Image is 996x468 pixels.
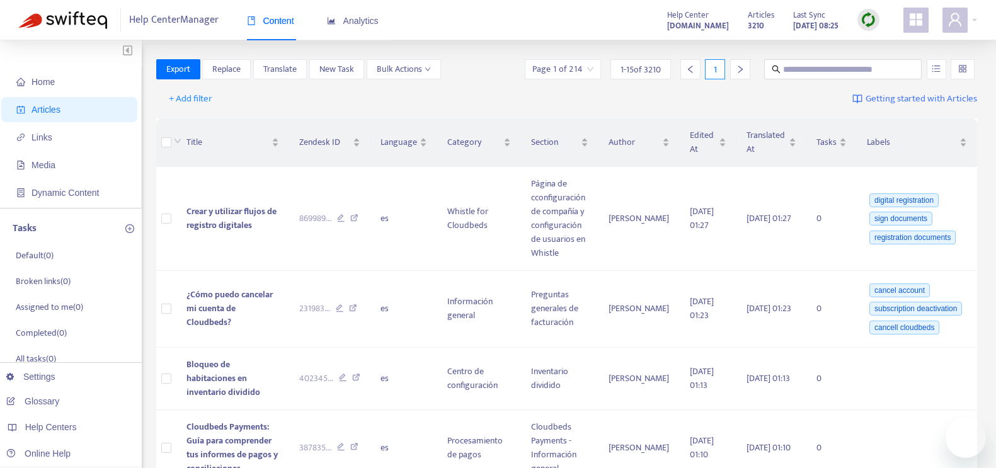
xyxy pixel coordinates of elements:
[927,59,946,79] button: unordered-list
[869,212,932,225] span: sign documents
[159,89,222,109] button: + Add filter
[370,118,437,167] th: Language
[747,128,786,156] span: Translated At
[166,62,190,76] span: Export
[852,94,862,104] img: image-link
[793,19,839,33] strong: [DATE] 08:25
[861,12,876,28] img: sync.dc5367851b00ba804db3.png
[690,128,716,156] span: Edited At
[212,62,241,76] span: Replace
[299,135,351,149] span: Zendesk ID
[425,66,431,72] span: down
[186,204,277,232] span: Crear y utilizar flujos de registro digitales
[6,448,71,459] a: Online Help
[299,212,331,225] span: 869989 ...
[437,118,520,167] th: Category
[806,271,857,348] td: 0
[31,77,55,87] span: Home
[748,8,774,22] span: Articles
[16,249,54,262] p: Default ( 0 )
[736,65,745,74] span: right
[946,418,986,458] iframe: Button to launch messaging window
[186,287,273,329] span: ¿Cómo puedo cancelar mi cuenta de Cloudbeds?
[16,188,25,197] span: container
[806,348,857,410] td: 0
[447,135,500,149] span: Category
[621,63,661,76] span: 1 - 15 of 3210
[437,167,520,271] td: Whistle for Cloudbeds
[253,59,307,79] button: Translate
[31,160,55,170] span: Media
[932,64,941,73] span: unordered-list
[869,321,939,334] span: cancell cloudbeds
[309,59,364,79] button: New Task
[370,348,437,410] td: es
[609,135,660,149] span: Author
[667,8,709,22] span: Help Center
[947,12,963,27] span: user
[16,275,71,288] p: Broken links ( 0 )
[263,62,297,76] span: Translate
[156,59,200,79] button: Export
[747,371,790,385] span: [DATE] 01:13
[299,302,330,316] span: 231983 ...
[299,441,331,455] span: 387835 ...
[299,372,333,385] span: 402345 ...
[247,16,294,26] span: Content
[908,12,924,27] span: appstore
[16,161,25,169] span: file-image
[748,19,764,33] strong: 3210
[857,118,977,167] th: Labels
[690,204,714,232] span: [DATE] 01:27
[866,92,977,106] span: Getting started with Articles
[186,357,260,399] span: Bloqueo de habitaciones en inventario dividido
[686,65,695,74] span: left
[690,364,714,392] span: [DATE] 01:13
[598,167,680,271] td: [PERSON_NAME]
[289,118,371,167] th: Zendesk ID
[377,62,431,76] span: Bulk Actions
[869,193,939,207] span: digital registration
[869,283,930,297] span: cancel account
[16,105,25,114] span: account-book
[793,8,825,22] span: Last Sync
[327,16,336,25] span: area-chart
[521,348,598,410] td: Inventario dividido
[852,89,977,109] a: Getting started with Articles
[176,118,289,167] th: Title
[690,433,714,462] span: [DATE] 01:10
[6,372,55,382] a: Settings
[19,11,107,29] img: Swifteq
[598,348,680,410] td: [PERSON_NAME]
[747,211,791,225] span: [DATE] 01:27
[747,440,791,455] span: [DATE] 01:10
[247,16,256,25] span: book
[598,271,680,348] td: [PERSON_NAME]
[16,133,25,142] span: link
[869,302,962,316] span: subscription deactivation
[319,62,354,76] span: New Task
[736,118,806,167] th: Translated At
[531,135,578,149] span: Section
[6,396,59,406] a: Glossary
[31,132,52,142] span: Links
[521,271,598,348] td: Preguntas generales de facturación
[186,135,268,149] span: Title
[869,231,956,244] span: registration documents
[16,300,83,314] p: Assigned to me ( 0 )
[667,19,729,33] strong: [DOMAIN_NAME]
[437,271,520,348] td: Información general
[370,271,437,348] td: es
[16,352,56,365] p: All tasks ( 0 )
[521,167,598,271] td: Página de cconfiguración de compañía y configuración de usuarios en Whistle
[690,294,714,322] span: [DATE] 01:23
[772,65,781,74] span: search
[367,59,441,79] button: Bulk Actionsdown
[816,135,837,149] span: Tasks
[174,137,181,145] span: down
[381,135,417,149] span: Language
[31,105,60,115] span: Articles
[705,59,725,79] div: 1
[129,8,219,32] span: Help Center Manager
[25,422,77,432] span: Help Centers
